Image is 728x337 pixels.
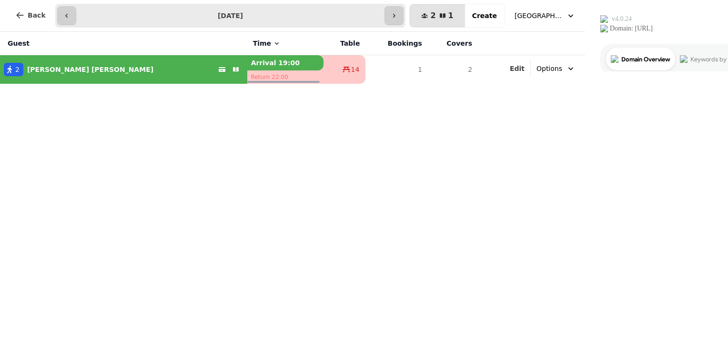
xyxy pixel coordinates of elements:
[465,4,505,27] button: Create
[448,12,454,20] span: 1
[410,4,465,27] button: 21
[510,64,525,73] button: Edit
[36,56,85,62] div: Domain Overview
[26,55,33,63] img: tab_domain_overview_orange.svg
[253,39,271,48] span: Time
[365,55,427,84] td: 1
[430,12,435,20] span: 2
[472,12,497,19] span: Create
[509,7,581,24] button: [GEOGRAPHIC_DATA], [GEOGRAPHIC_DATA]
[428,32,478,55] th: Covers
[365,32,427,55] th: Bookings
[536,64,562,73] span: Options
[510,65,525,72] span: Edit
[324,32,366,55] th: Table
[27,15,47,23] div: v 4.0.24
[95,55,102,63] img: tab_keywords_by_traffic_grey.svg
[15,15,23,23] img: logo_orange.svg
[15,25,23,32] img: website_grey.svg
[27,65,153,74] p: [PERSON_NAME] [PERSON_NAME]
[531,60,581,77] button: Options
[25,25,68,32] div: Domain: [URL]
[253,39,281,48] button: Time
[28,12,46,19] span: Back
[8,4,53,27] button: Back
[428,55,478,84] td: 2
[105,56,161,62] div: Keywords by Traffic
[15,65,20,74] span: 2
[247,55,324,70] p: Arrival 19:00
[515,11,562,20] span: [GEOGRAPHIC_DATA], [GEOGRAPHIC_DATA]
[351,65,360,74] span: 14
[247,70,324,84] p: Return 22:00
